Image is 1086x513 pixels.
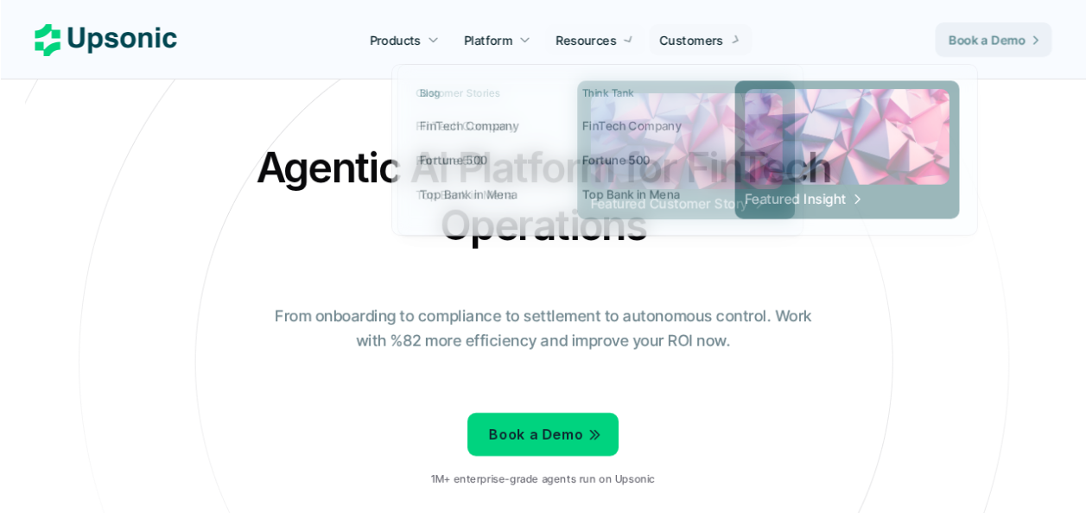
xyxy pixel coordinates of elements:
p: Resources [556,31,617,49]
p: Featured Insight [745,189,846,208]
p: Platform [464,31,512,49]
a: Top Bank in Mena [572,179,714,209]
a: Book a Demo [467,413,619,456]
p: Blog [420,87,441,99]
p: Top Bank in Mena [582,186,680,203]
a: Fortune 500 [572,144,714,174]
a: FinTech Company [410,111,551,141]
a: Featured Insight [734,80,959,218]
p: FinTech Company [582,117,682,134]
h2: Agentic AI Platform for FinTech Operations [241,138,846,254]
p: From onboarding to compliance to settlement to autonomous control. Work with %82 more efficiency ... [263,304,824,354]
p: Products [370,31,421,49]
a: Book a Demo [935,22,1051,57]
p: Book a Demo [489,422,583,447]
p: Top Bank in Mena [420,186,518,203]
a: FinTech Company [572,111,714,141]
p: Book a Demo [949,31,1026,49]
p: Think Tank [582,87,634,99]
a: Top Bank in Mena [410,179,551,209]
p: Fortune 500 [420,151,487,168]
a: Fortune 500 [410,144,551,174]
p: FinTech Company [420,117,519,134]
p: Customers [660,31,724,49]
a: Products [359,24,449,55]
p: 1M+ enterprise-grade agents run on Upsonic [431,473,655,485]
p: Fortune 500 [582,151,650,168]
span: Featured Insight [745,189,863,208]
